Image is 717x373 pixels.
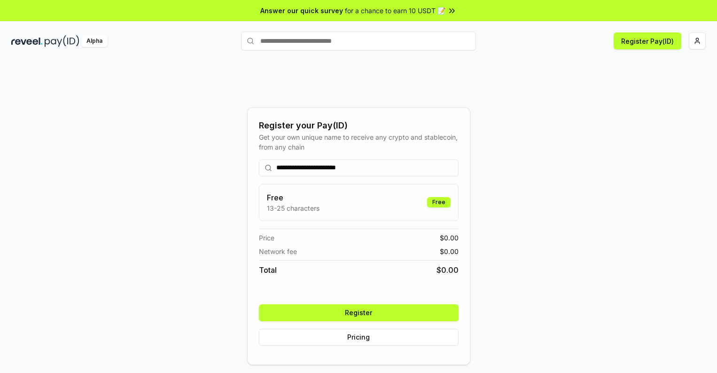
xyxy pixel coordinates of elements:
[427,197,451,207] div: Free
[345,6,445,16] span: for a chance to earn 10 USDT 📝
[260,6,343,16] span: Answer our quick survey
[259,233,274,243] span: Price
[440,233,459,243] span: $ 0.00
[267,203,320,213] p: 13-25 characters
[81,35,108,47] div: Alpha
[267,192,320,203] h3: Free
[11,35,43,47] img: reveel_dark
[259,264,277,276] span: Total
[436,264,459,276] span: $ 0.00
[45,35,79,47] img: pay_id
[259,246,297,256] span: Network fee
[259,329,459,346] button: Pricing
[440,246,459,256] span: $ 0.00
[259,304,459,321] button: Register
[259,132,459,152] div: Get your own unique name to receive any crypto and stablecoin, from any chain
[614,32,681,49] button: Register Pay(ID)
[259,119,459,132] div: Register your Pay(ID)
